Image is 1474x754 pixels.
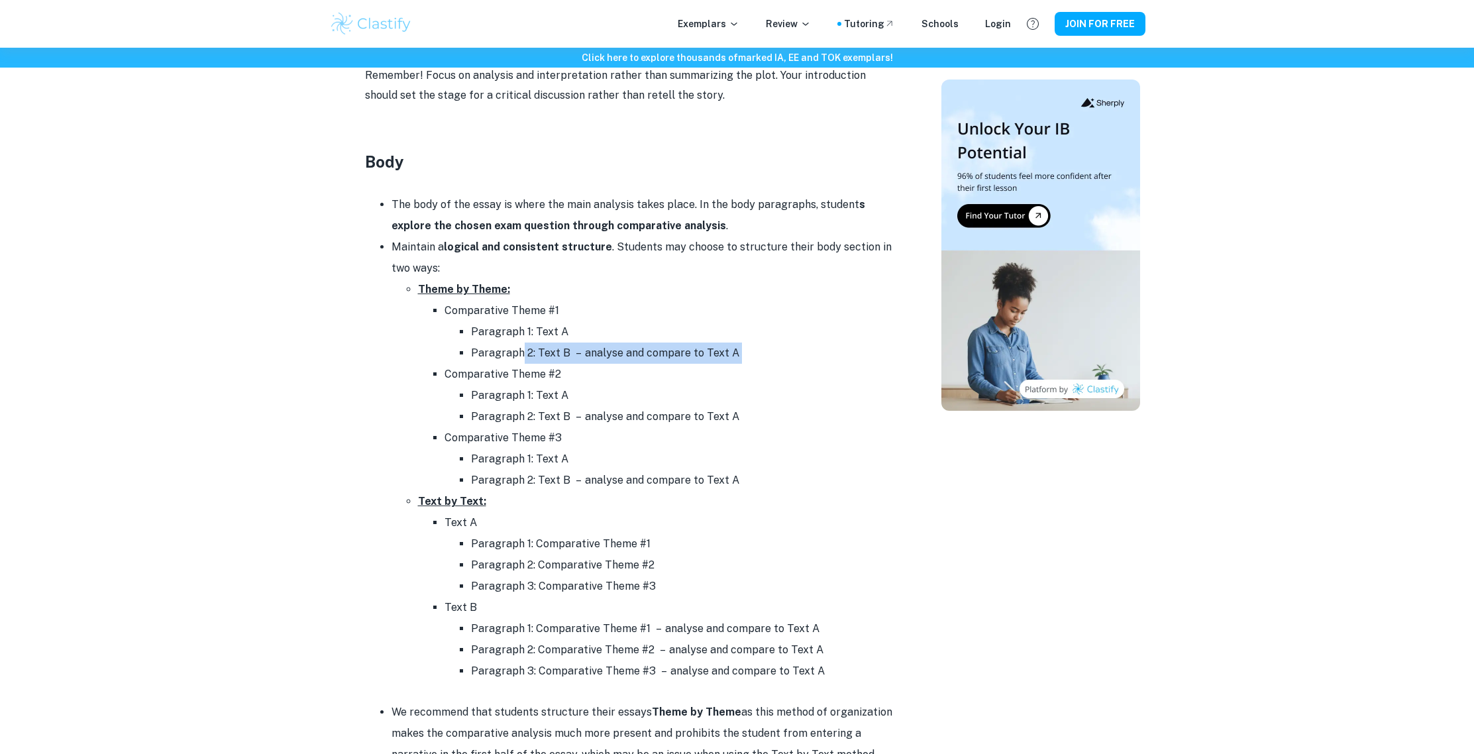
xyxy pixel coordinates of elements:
p: Remember! Focus on analysis and interpretation rather than summarizing the plot. Your introductio... [365,66,895,106]
li: Paragraph 1: Comparative Theme #1 [471,533,895,555]
li: Paragraph 2: Text B – analyse and compare to Text A [471,470,895,491]
a: Tutoring [844,17,895,31]
a: Schools [921,17,959,31]
button: Help and Feedback [1022,13,1044,35]
strong: s explore the chosen exam question through comparative analysis [392,198,865,232]
li: Paragraph 1: Text A [471,321,895,343]
li: The body of the essay is where the main analysis takes place. In the body paragraphs, student . [392,194,895,237]
h3: Body [365,150,895,174]
li: Text A [445,512,895,597]
li: Comparative Theme #2 [445,364,895,427]
u: Theme by Theme: [418,283,510,296]
button: JOIN FOR FREE [1055,12,1145,36]
li: Paragraph 2: Comparative Theme #2 – analyse and compare to Text A [471,639,895,661]
u: Text by Text: [418,495,486,508]
li: Paragraph 2: Text B – analyse and compare to Text A [471,343,895,364]
li: Maintain a . Students may choose to structure their body section in two ways: [392,237,895,682]
li: Paragraph 1: Text A [471,385,895,406]
h6: Click here to explore thousands of marked IA, EE and TOK exemplars ! [3,50,1471,65]
li: Paragraph 2: Comparative Theme #2 [471,555,895,576]
p: Exemplars [678,17,739,31]
li: Paragraph 3: Comparative Theme #3 [471,576,895,597]
a: Login [985,17,1011,31]
img: Thumbnail [941,80,1140,411]
li: Paragraph 1: Text A [471,449,895,470]
li: Paragraph 2: Text B – analyse and compare to Text A [471,406,895,427]
li: Comparative Theme #3 [445,427,895,491]
li: Paragraph 3: Comparative Theme #3 – analyse and compare to Text A [471,661,895,682]
strong: Theme by Theme [652,706,741,718]
li: Text B [445,597,895,682]
p: Review [766,17,811,31]
strong: logical and consistent structure [444,241,612,253]
li: Paragraph 1: Comparative Theme #1 – analyse and compare to Text A [471,618,895,639]
img: Clastify logo [329,11,413,37]
li: Comparative Theme #1 [445,300,895,364]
